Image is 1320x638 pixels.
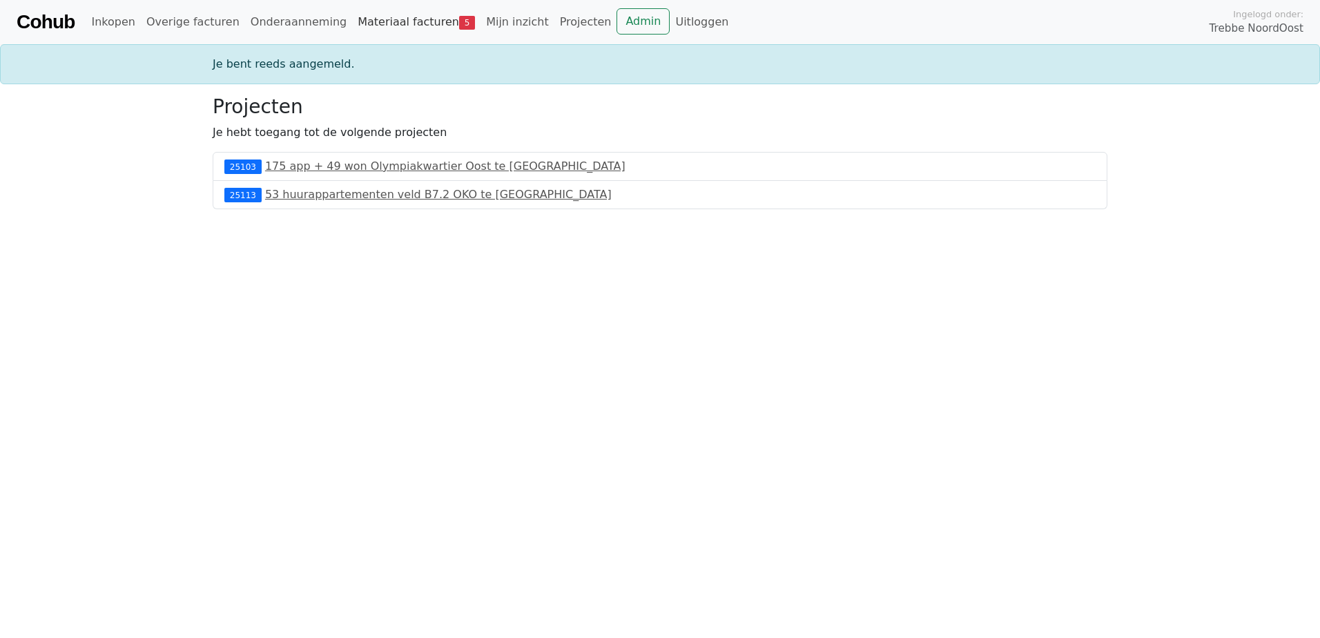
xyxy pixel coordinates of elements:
[265,188,612,201] a: 53 huurappartementen veld B7.2 OKO te [GEOGRAPHIC_DATA]
[352,8,481,36] a: Materiaal facturen5
[17,6,75,39] a: Cohub
[141,8,245,36] a: Overige facturen
[224,188,262,202] div: 25113
[459,16,475,30] span: 5
[245,8,352,36] a: Onderaanneming
[481,8,554,36] a: Mijn inzicht
[670,8,734,36] a: Uitloggen
[265,159,625,173] a: 175 app + 49 won Olympiakwartier Oost te [GEOGRAPHIC_DATA]
[86,8,140,36] a: Inkopen
[213,124,1107,141] p: Je hebt toegang tot de volgende projecten
[1210,21,1303,37] span: Trebbe NoordOost
[554,8,617,36] a: Projecten
[1233,8,1303,21] span: Ingelogd onder:
[204,56,1116,72] div: Je bent reeds aangemeld.
[224,159,262,173] div: 25103
[617,8,670,35] a: Admin
[213,95,1107,119] h3: Projecten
